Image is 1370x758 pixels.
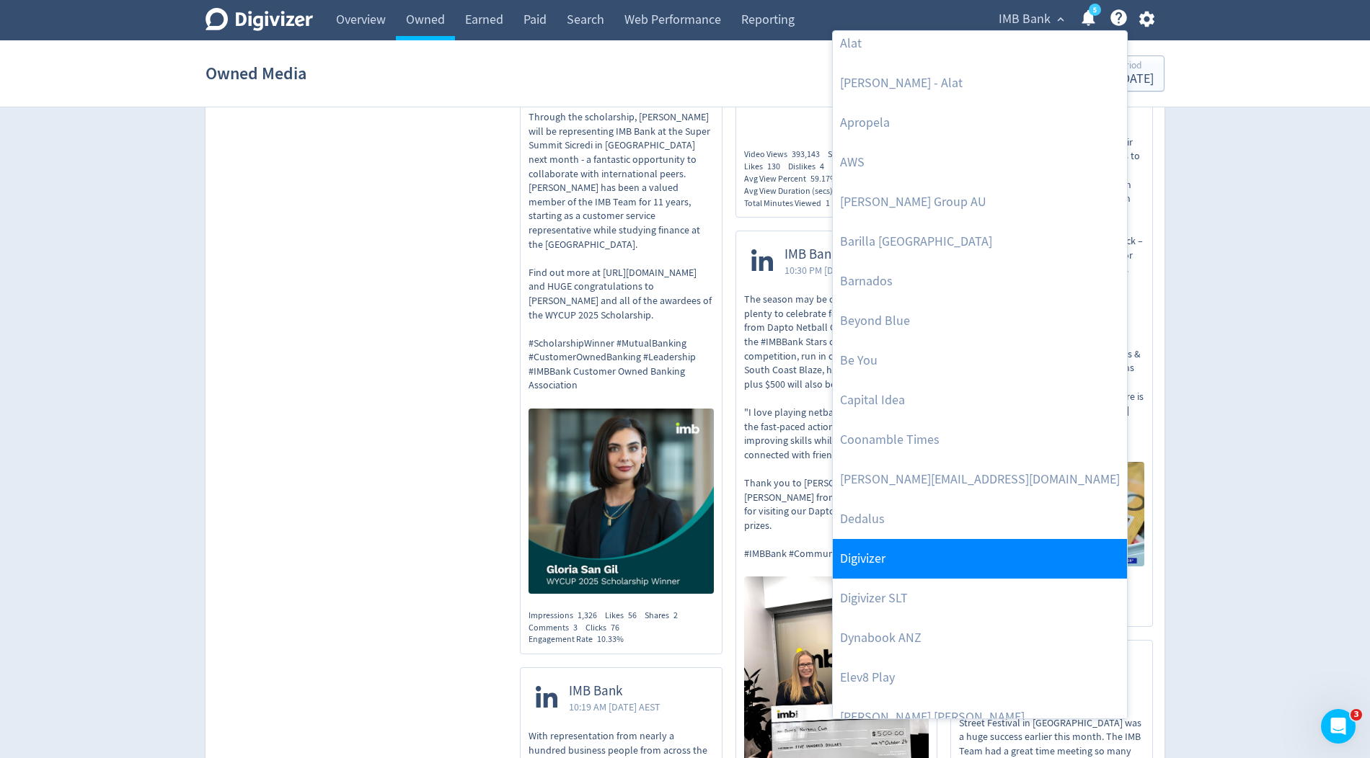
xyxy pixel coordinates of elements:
a: Barilla [GEOGRAPHIC_DATA] [833,222,1127,262]
a: [PERSON_NAME][EMAIL_ADDRESS][DOMAIN_NAME] [833,460,1127,499]
a: Apropela [833,103,1127,143]
a: Elev8 Play [833,658,1127,697]
a: AWS [833,143,1127,182]
a: Coonamble Times [833,420,1127,460]
a: Capital Idea [833,380,1127,420]
a: [PERSON_NAME] - Alat [833,63,1127,103]
a: [PERSON_NAME] Group AU [833,182,1127,222]
a: Alat [833,24,1127,63]
a: Be You [833,341,1127,380]
a: Barnados [833,262,1127,301]
a: Digivizer [833,539,1127,579]
a: Beyond Blue [833,301,1127,341]
iframe: Intercom live chat [1321,709,1356,744]
a: Dedalus [833,499,1127,539]
a: [PERSON_NAME] [PERSON_NAME] [833,697,1127,737]
a: Digivizer SLT [833,579,1127,618]
a: Dynabook ANZ [833,618,1127,658]
span: 3 [1351,709,1362,721]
